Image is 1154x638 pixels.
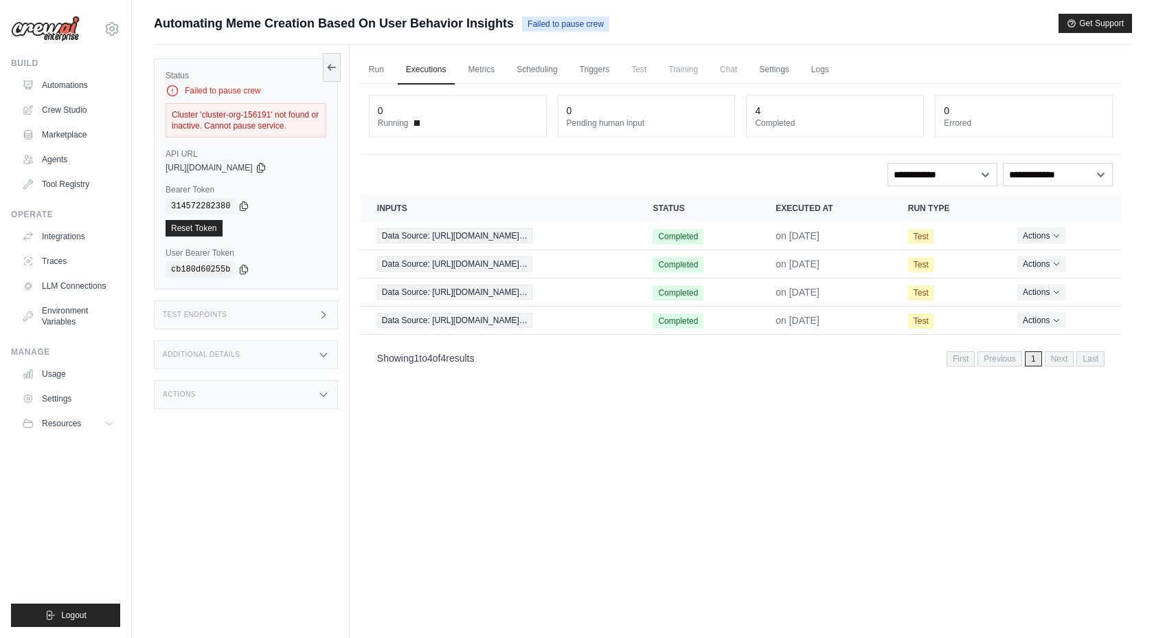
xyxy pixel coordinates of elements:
button: Actions for execution [1017,284,1066,300]
span: Completed [653,313,703,329]
span: Data Source: [URL][DOMAIN_NAME]… [377,256,532,272]
a: Tool Registry [16,173,120,195]
span: Next [1045,351,1074,366]
th: Run Type [892,195,1001,222]
span: Previous [977,351,1022,366]
a: Scheduling [508,56,565,85]
div: 0 [944,104,949,118]
dt: Completed [755,118,915,129]
div: Failed to pause crew [166,84,326,98]
img: Logo [11,16,80,42]
span: 1 [1025,351,1042,366]
nav: Pagination [361,340,1121,375]
time: June 22, 2025 at 21:37 IST [776,230,819,241]
div: 0 [378,104,383,118]
button: Resources [16,412,120,434]
button: Logout [11,604,120,627]
a: Traces [16,250,120,272]
time: June 22, 2025 at 20:56 IST [776,287,819,298]
a: Environment Variables [16,300,120,333]
div: 4 [755,104,760,118]
label: Bearer Token [166,184,326,195]
dt: Pending human input [567,118,727,129]
span: Test [623,56,655,83]
span: Test [908,229,934,244]
a: Settings [16,388,120,410]
span: Running [378,118,409,129]
a: View execution details for Data Source [377,313,620,328]
section: Crew executions table [361,195,1121,375]
a: Reset Token [166,220,223,236]
a: Automations [16,74,120,96]
span: Completed [653,229,703,244]
nav: Pagination [947,351,1105,366]
time: June 22, 2025 at 17:00 IST [776,315,819,326]
span: Logout [61,610,87,621]
a: Triggers [572,56,618,85]
div: Operate [11,209,120,220]
span: Training is not available until the deployment is complete [660,56,706,83]
div: Manage [11,346,120,357]
label: API URL [166,148,326,159]
h3: Additional Details [163,351,240,359]
span: Failed to pause crew [522,16,609,32]
th: Executed at [759,195,891,222]
a: LLM Connections [16,275,120,297]
code: cb180d60255b [166,261,236,278]
a: View execution details for Data Source [377,285,620,300]
a: Agents [16,148,120,170]
label: User Bearer Token [166,247,326,258]
span: Data Source: [URL][DOMAIN_NAME]… [377,228,532,243]
th: Inputs [361,195,637,222]
a: Settings [751,56,797,85]
span: Test [908,257,934,272]
div: 0 [567,104,572,118]
button: Actions for execution [1017,256,1066,272]
th: Status [636,195,759,222]
a: Logs [803,56,837,85]
span: Completed [653,285,703,300]
h3: Actions [163,390,196,399]
span: Data Source: [URL][DOMAIN_NAME]… [377,285,532,300]
time: June 22, 2025 at 21:15 IST [776,258,819,269]
a: Usage [16,363,120,385]
p: Showing to of results [377,351,475,365]
a: Executions [398,56,455,85]
div: Build [11,58,120,69]
a: Marketplace [16,124,120,146]
a: Crew Studio [16,99,120,121]
span: [URL][DOMAIN_NAME] [166,162,253,173]
span: Completed [653,257,703,272]
span: First [947,351,975,366]
dt: Errored [944,118,1104,129]
div: Cluster 'cluster-org-156191' not found or inactive. Cannot pause service. [166,103,326,137]
button: Get Support [1059,14,1132,33]
a: Run [361,56,392,85]
a: View execution details for Data Source [377,228,620,243]
span: Automating Meme Creation Based On User Behavior Insights [154,14,514,33]
span: Test [908,285,934,300]
h3: Test Endpoints [163,311,227,319]
span: Test [908,313,934,329]
a: Integrations [16,225,120,247]
span: 4 [440,353,446,364]
span: Data Source: [URL][DOMAIN_NAME]… [377,313,532,328]
span: Resources [42,418,81,429]
button: Actions for execution [1017,228,1066,244]
label: Status [166,70,326,81]
span: Last [1076,351,1105,366]
button: Actions for execution [1017,312,1066,329]
code: 314572282380 [166,198,236,214]
span: 1 [414,353,420,364]
a: View execution details for Data Source [377,256,620,272]
a: Metrics [460,56,504,85]
span: Chat is not available until the deployment is complete [712,56,745,83]
span: 4 [427,353,433,364]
